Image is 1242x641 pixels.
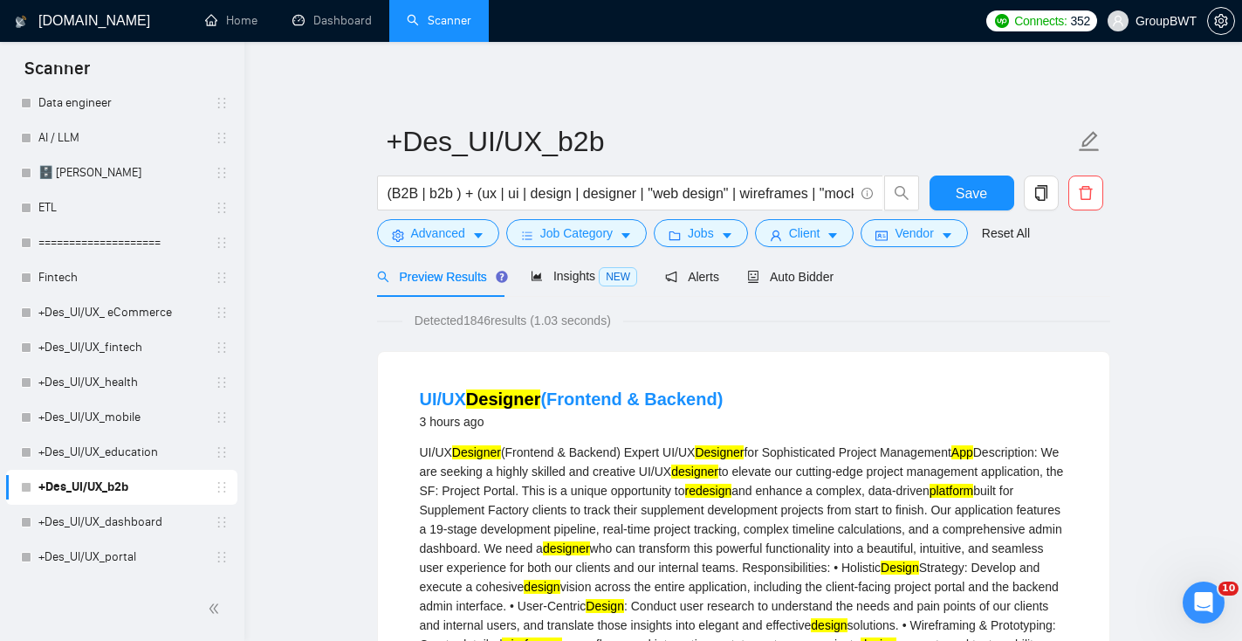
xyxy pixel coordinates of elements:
span: Auto Bidder [747,270,834,284]
span: holder [215,96,229,110]
span: caret-down [827,229,839,242]
button: folderJobscaret-down [654,219,748,247]
a: Fintech [38,260,204,295]
span: 352 [1071,11,1090,31]
a: +Des_UI/UX_education [38,435,204,470]
mark: platform [930,484,974,498]
span: holder [215,306,229,320]
a: +Des_UI/UX_health [38,365,204,400]
span: info-circle [861,188,873,199]
span: holder [215,550,229,564]
img: logo [15,8,27,36]
span: holder [215,445,229,459]
mark: Designer [695,445,744,459]
span: Jobs [688,224,714,243]
span: copy [1025,185,1058,201]
span: holder [215,236,229,250]
span: folder [669,229,681,242]
span: Save [956,183,987,204]
span: caret-down [941,229,953,242]
span: search [377,271,389,283]
span: Insights [531,269,637,283]
button: setting [1207,7,1235,35]
a: +Des_UI/UX_dashboard [38,505,204,540]
span: 10 [1218,582,1239,596]
span: caret-down [721,229,733,242]
span: Scanner [10,56,104,93]
span: holder [215,410,229,424]
span: Advanced [411,224,465,243]
span: idcard [875,229,888,242]
div: 3 hours ago [420,411,724,432]
a: searchScanner [407,13,471,28]
span: setting [1208,14,1234,28]
span: holder [215,131,229,145]
span: setting [392,229,404,242]
a: +Des_UI/UX_ eCommerce [38,295,204,330]
a: UI/UXDesigner(Frontend & Backend) [420,389,724,409]
img: upwork-logo.png [995,14,1009,28]
span: notification [665,271,677,283]
button: search [884,176,919,210]
span: search [885,185,918,201]
button: barsJob Categorycaret-down [506,219,647,247]
span: holder [215,376,229,389]
mark: Design [881,561,919,575]
span: Vendor [895,224,933,243]
span: holder [215,166,229,180]
span: holder [215,480,229,494]
span: Job Category [540,224,613,243]
a: +Des_UI/UX_portal [38,540,204,575]
a: 🗄️ [PERSON_NAME] [38,155,204,190]
a: dashboardDashboard [292,13,372,28]
span: robot [747,271,759,283]
input: Scanner name... [387,120,1074,163]
mark: Designer [466,389,541,409]
mark: design [811,618,847,632]
span: Alerts [665,270,719,284]
span: Preview Results [377,270,503,284]
span: bars [521,229,533,242]
button: userClientcaret-down [755,219,854,247]
span: NEW [599,267,637,286]
span: caret-down [472,229,484,242]
span: holder [215,341,229,355]
button: copy [1024,176,1059,210]
a: setting [1207,14,1235,28]
mark: App [951,445,973,459]
button: idcardVendorcaret-down [861,219,967,247]
span: holder [215,201,229,215]
mark: Designer [452,445,501,459]
span: delete [1069,185,1102,201]
button: settingAdvancedcaret-down [377,219,499,247]
a: ==================== [38,225,204,260]
span: edit [1078,130,1101,153]
a: AI / LLM [38,121,204,155]
a: +Des_UI/UX_ Redesign [38,575,204,610]
span: user [770,229,782,242]
a: ETL [38,190,204,225]
a: +Des_UI/UX_b2b [38,470,204,505]
mark: design [524,580,559,594]
span: user [1112,15,1124,27]
mark: redesign [685,484,732,498]
a: +Des_UI/UX_mobile [38,400,204,435]
span: caret-down [620,229,632,242]
span: Client [789,224,820,243]
span: holder [215,271,229,285]
a: homeHome [205,13,257,28]
iframe: Intercom live chat [1183,582,1225,624]
div: Tooltip anchor [494,269,510,285]
mark: Design [586,599,624,613]
span: area-chart [531,270,543,282]
span: double-left [208,600,225,617]
span: Connects: [1014,11,1067,31]
a: +Des_UI/UX_fintech [38,330,204,365]
span: Detected 1846 results (1.03 seconds) [402,311,623,330]
button: Save [930,176,1014,210]
a: Data engineer [38,86,204,121]
button: delete [1068,176,1103,210]
span: holder [215,515,229,529]
input: Search Freelance Jobs... [388,183,854,204]
mark: designer [671,465,718,479]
